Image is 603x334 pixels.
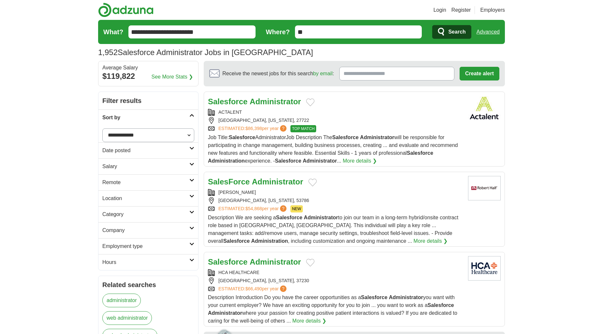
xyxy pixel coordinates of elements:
[252,177,303,186] strong: Administrator
[208,310,242,316] strong: Administrator
[103,27,123,37] label: What?
[389,295,423,300] strong: Administrator
[208,97,247,106] strong: Salesforce
[208,177,250,186] strong: SalesForce
[460,67,499,80] button: Create alert
[208,135,458,164] span: Job Title: AdministratorJob Description The will be responsible for participating in change manag...
[208,117,463,124] div: [GEOGRAPHIC_DATA], [US_STATE], 27722
[208,215,458,244] span: Description We are seeking a to join our team in a long-term hybrid/onsite contract role based in...
[245,206,262,211] span: $54,868
[304,215,338,220] strong: Administrator
[223,238,250,244] strong: Salesforce
[208,197,463,204] div: [GEOGRAPHIC_DATA], [US_STATE], 53786
[152,73,193,81] a: See More Stats ❯
[451,6,471,14] a: Register
[208,177,303,186] a: SalesForce Administrator
[102,242,189,250] h2: Employment type
[414,237,448,245] a: More details ❯
[343,157,377,165] a: More details ❯
[275,158,301,164] strong: Salesforce
[208,295,457,324] span: Description Introduction Do you have the career opportunities as a you want with your current emp...
[102,147,189,154] h2: Date posted
[480,6,505,14] a: Employers
[98,142,198,158] a: Date posted
[102,70,194,82] div: $119,822
[361,295,388,300] strong: Salesforce
[102,65,194,70] div: Average Salary
[276,215,302,220] strong: Salesforce
[306,259,315,267] button: Add to favorite jobs
[98,3,154,17] img: Adzuna logo
[218,285,288,292] a: ESTIMATED:$66,490per year?
[102,311,152,325] a: web administrator
[306,98,315,106] button: Add to favorite jobs
[102,179,189,186] h2: Remote
[102,114,189,122] h2: Sort by
[407,150,433,156] strong: Salesforce
[102,258,189,266] h2: Hours
[102,226,189,234] h2: Company
[98,158,198,174] a: Salary
[102,163,189,170] h2: Salary
[98,47,118,58] span: 1,952
[208,97,301,106] a: Salesforce Administrator
[218,109,242,115] a: ACTALENT
[468,176,501,200] img: Robert Half logo
[308,179,317,186] button: Add to favorite jobs
[218,190,256,195] a: [PERSON_NAME]
[245,286,262,291] span: $66,490
[102,294,141,307] a: administrator
[98,109,198,125] a: Sort by
[245,126,262,131] span: $86,398
[303,158,337,164] strong: Administrator
[290,125,316,132] span: TOP MATCH
[290,205,303,212] span: NEW
[98,206,198,222] a: Category
[218,125,288,132] a: ESTIMATED:$86,398per year?
[102,211,189,218] h2: Category
[229,135,255,140] strong: Salesforce
[280,205,287,212] span: ?
[208,277,463,284] div: [GEOGRAPHIC_DATA], [US_STATE], 37230
[477,25,500,38] a: Advanced
[468,96,501,120] img: Actalent logo
[218,205,288,212] a: ESTIMATED:$54,868per year?
[222,70,334,78] span: Receive the newest jobs for this search :
[468,256,501,281] img: HCA Healthcare logo
[360,135,394,140] strong: Administrator
[208,257,247,266] strong: Salesforce
[102,280,194,290] h2: Related searches
[208,257,301,266] a: Salesforce Administrator
[280,285,287,292] span: ?
[434,6,446,14] a: Login
[208,158,245,164] strong: Administration
[432,25,471,39] button: Search
[98,254,198,270] a: Hours
[98,174,198,190] a: Remote
[250,97,301,106] strong: Administrator
[313,71,333,76] a: by email
[98,238,198,254] a: Employment type
[292,317,327,325] a: More details ❯
[98,190,198,206] a: Location
[98,222,198,238] a: Company
[251,238,288,244] strong: Administration
[98,92,198,109] h2: Filter results
[250,257,301,266] strong: Administrator
[266,27,290,37] label: Where?
[448,25,465,38] span: Search
[102,195,189,202] h2: Location
[428,302,454,308] strong: Salesforce
[98,48,313,57] h1: Salesforce Administrator Jobs in [GEOGRAPHIC_DATA]
[218,270,259,275] a: HCA HEALTHCARE
[280,125,287,132] span: ?
[332,135,359,140] strong: Salesforce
